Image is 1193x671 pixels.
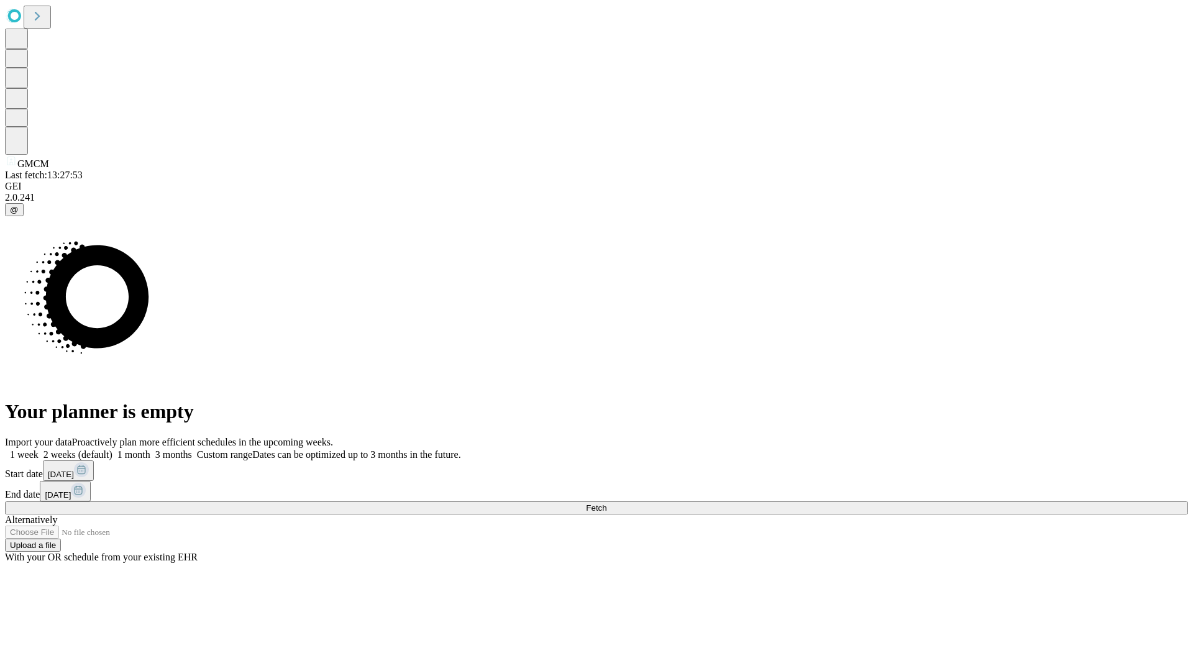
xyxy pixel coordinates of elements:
[5,192,1188,203] div: 2.0.241
[5,181,1188,192] div: GEI
[45,490,71,500] span: [DATE]
[5,203,24,216] button: @
[48,470,74,479] span: [DATE]
[10,449,39,460] span: 1 week
[72,437,333,447] span: Proactively plan more efficient schedules in the upcoming weeks.
[5,400,1188,423] h1: Your planner is empty
[5,170,83,180] span: Last fetch: 13:27:53
[43,449,112,460] span: 2 weeks (default)
[5,460,1188,481] div: Start date
[5,539,61,552] button: Upload a file
[155,449,192,460] span: 3 months
[117,449,150,460] span: 1 month
[197,449,252,460] span: Custom range
[5,552,198,562] span: With your OR schedule from your existing EHR
[5,481,1188,501] div: End date
[586,503,606,513] span: Fetch
[252,449,460,460] span: Dates can be optimized up to 3 months in the future.
[17,158,49,169] span: GMCM
[5,437,72,447] span: Import your data
[10,205,19,214] span: @
[5,501,1188,514] button: Fetch
[43,460,94,481] button: [DATE]
[40,481,91,501] button: [DATE]
[5,514,57,525] span: Alternatively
